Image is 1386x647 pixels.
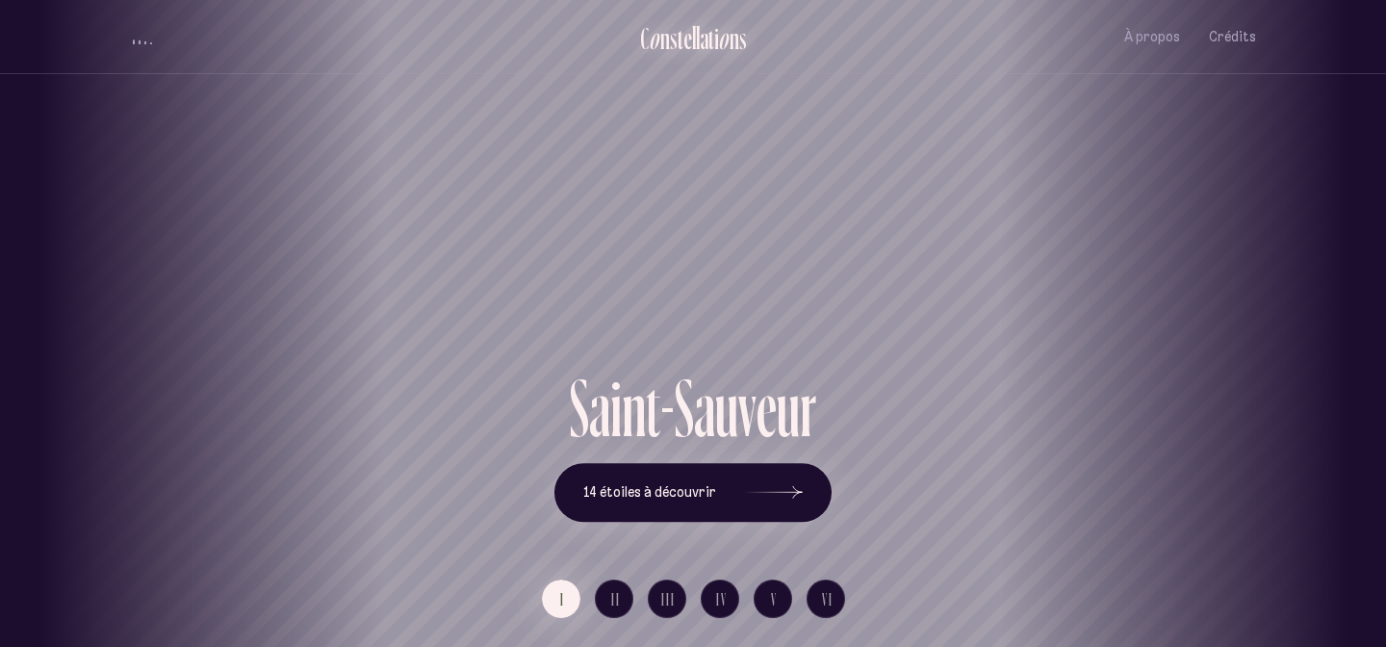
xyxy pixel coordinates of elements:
[716,591,728,608] span: IV
[670,22,678,54] div: s
[675,367,694,449] div: S
[694,367,715,449] div: a
[648,580,686,618] button: III
[771,591,778,608] span: V
[708,22,714,54] div: t
[807,580,845,618] button: VI
[777,367,800,449] div: u
[660,367,675,449] div: -
[757,367,777,449] div: e
[560,591,565,608] span: I
[718,22,730,54] div: o
[542,580,580,618] button: I
[640,22,649,54] div: C
[595,580,633,618] button: II
[701,580,739,618] button: IV
[130,27,155,47] button: volume audio
[570,367,589,449] div: S
[692,22,696,54] div: l
[822,591,834,608] span: VI
[661,591,676,608] span: III
[554,463,832,523] button: 14 étoiles à découvrir
[1124,14,1180,60] button: À propos
[610,367,622,449] div: i
[611,591,621,608] span: II
[715,367,738,449] div: u
[739,22,747,54] div: s
[1209,29,1256,45] span: Crédits
[696,22,700,54] div: l
[1209,14,1256,60] button: Crédits
[649,22,660,54] div: o
[754,580,792,618] button: V
[800,367,816,449] div: r
[714,22,719,54] div: i
[583,484,716,501] span: 14 étoiles à découvrir
[646,367,660,449] div: t
[589,367,610,449] div: a
[1124,29,1180,45] span: À propos
[683,22,692,54] div: e
[660,22,670,54] div: n
[700,22,708,54] div: a
[622,367,646,449] div: n
[738,367,757,449] div: v
[678,22,683,54] div: t
[730,22,739,54] div: n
